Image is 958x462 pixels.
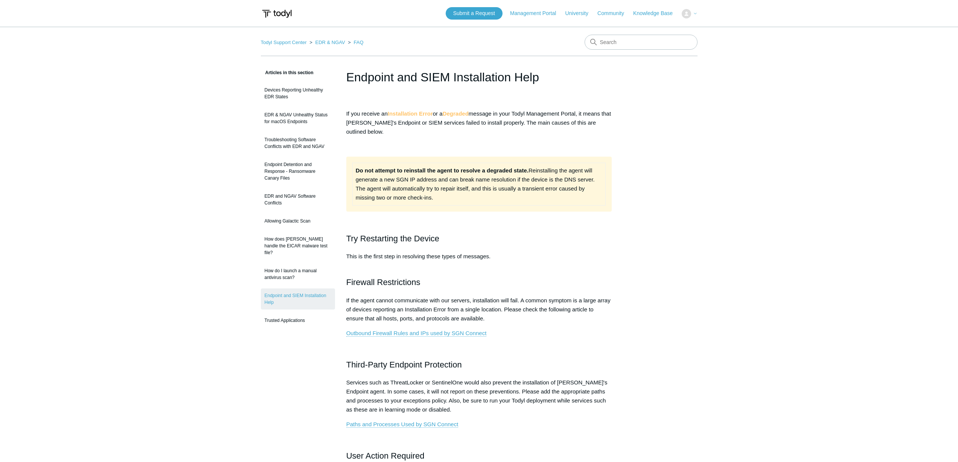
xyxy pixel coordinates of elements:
li: Todyl Support Center [261,40,308,45]
td: Reinstalling the agent will generate a new SGN IP address and can break name resolution if the de... [352,163,606,206]
span: Articles in this section [261,70,314,75]
h1: Endpoint and SIEM Installation Help [346,68,612,86]
a: Endpoint and SIEM Installation Help [261,288,335,310]
strong: Do not attempt to reinstall the agent to resolve a degraded state. [356,167,528,174]
p: This is the first step in resolving these types of messages. [346,252,612,270]
li: EDR & NGAV [308,40,346,45]
h2: Third-Party Endpoint Protection [346,358,612,371]
p: If the agent cannot communicate with our servers, installation will fail. A common symptom is a l... [346,296,612,323]
a: Endpoint Detention and Response - Ransomware Canary Files [261,157,335,185]
a: Paths and Processes Used by SGN Connect [346,421,458,428]
a: EDR & NGAV Unhealthy Status for macOS Endpoints [261,108,335,129]
a: Submit a Request [446,7,503,20]
a: FAQ [354,40,364,45]
a: Todyl Support Center [261,40,307,45]
a: How does [PERSON_NAME] handle the EICAR malware test file? [261,232,335,260]
a: Outbound Firewall Rules and IPs used by SGN Connect [346,330,487,337]
a: Allowing Galactic Scan [261,214,335,228]
h2: Try Restarting the Device [346,232,612,245]
p: If you receive an or a message in your Todyl Management Portal, it means that [PERSON_NAME]'s End... [346,109,612,136]
a: Management Portal [510,9,564,17]
a: Trusted Applications [261,313,335,328]
a: Knowledge Base [633,9,680,17]
a: University [565,9,596,17]
a: Devices Reporting Unhealthy EDR States [261,83,335,104]
a: Community [597,9,632,17]
h2: Firewall Restrictions [346,276,612,289]
a: How do I launch a manual antivirus scan? [261,264,335,285]
strong: Degraded [443,110,469,117]
a: EDR & NGAV [315,40,345,45]
img: Todyl Support Center Help Center home page [261,7,293,21]
a: Troubleshooting Software Conflicts with EDR and NGAV [261,133,335,154]
p: Services such as ThreatLocker or SentinelOne would also prevent the installation of [PERSON_NAME]... [346,378,612,414]
a: EDR and NGAV Software Conflicts [261,189,335,210]
strong: Installation Error [388,110,433,117]
input: Search [585,35,698,50]
li: FAQ [346,40,363,45]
